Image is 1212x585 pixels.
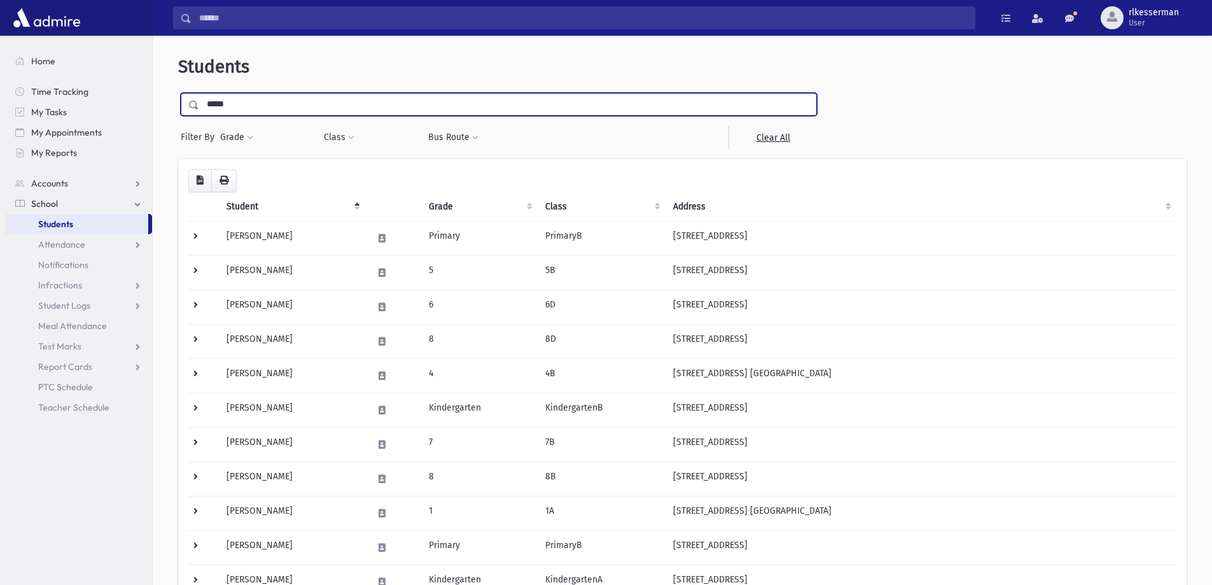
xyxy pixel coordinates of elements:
[38,320,107,332] span: Meal Attendance
[421,255,538,290] td: 5
[38,279,82,291] span: Infractions
[31,127,102,138] span: My Appointments
[5,81,152,102] a: Time Tracking
[665,290,1176,324] td: [STREET_ADDRESS]
[192,6,975,29] input: Search
[178,56,249,77] span: Students
[665,221,1176,255] td: [STREET_ADDRESS]
[5,397,152,418] a: Teacher Schedule
[38,361,92,372] span: Report Cards
[5,255,152,275] a: Notifications
[5,356,152,377] a: Report Cards
[38,259,88,271] span: Notifications
[31,178,68,189] span: Accounts
[5,234,152,255] a: Attendance
[38,402,109,413] span: Teacher Schedule
[219,358,365,393] td: [PERSON_NAME]
[219,427,365,462] td: [PERSON_NAME]
[219,462,365,496] td: [PERSON_NAME]
[31,86,88,97] span: Time Tracking
[421,496,538,530] td: 1
[538,427,665,462] td: 7B
[5,102,152,122] a: My Tasks
[1129,8,1179,18] span: rlkesserman
[538,221,665,255] td: PrimaryB
[5,51,152,71] a: Home
[538,290,665,324] td: 6D
[38,239,85,250] span: Attendance
[665,496,1176,530] td: [STREET_ADDRESS] [GEOGRAPHIC_DATA]
[38,300,90,311] span: Student Logs
[538,192,665,222] th: Class: activate to sort column ascending
[323,126,355,149] button: Class
[5,214,148,234] a: Students
[421,530,538,565] td: Primary
[31,198,58,209] span: School
[219,192,365,222] th: Student: activate to sort column descending
[421,462,538,496] td: 8
[219,255,365,290] td: [PERSON_NAME]
[728,126,817,149] a: Clear All
[665,427,1176,462] td: [STREET_ADDRESS]
[421,290,538,324] td: 6
[421,324,538,358] td: 8
[665,393,1176,427] td: [STREET_ADDRESS]
[211,169,237,192] button: Print
[219,290,365,324] td: [PERSON_NAME]
[665,255,1176,290] td: [STREET_ADDRESS]
[219,324,365,358] td: [PERSON_NAME]
[5,295,152,316] a: Student Logs
[31,147,77,159] span: My Reports
[38,218,73,230] span: Students
[538,496,665,530] td: 1A
[538,324,665,358] td: 8D
[421,192,538,222] th: Grade: activate to sort column ascending
[38,341,81,352] span: Test Marks
[538,358,665,393] td: 4B
[31,106,67,118] span: My Tasks
[5,275,152,295] a: Infractions
[538,393,665,427] td: KindergartenB
[188,169,212,192] button: CSV
[421,221,538,255] td: Primary
[5,336,152,356] a: Test Marks
[219,126,254,149] button: Grade
[31,55,55,67] span: Home
[665,192,1176,222] th: Address: activate to sort column ascending
[38,381,93,393] span: PTC Schedule
[219,221,365,255] td: [PERSON_NAME]
[665,324,1176,358] td: [STREET_ADDRESS]
[219,496,365,530] td: [PERSON_NAME]
[665,462,1176,496] td: [STREET_ADDRESS]
[5,122,152,143] a: My Appointments
[5,143,152,163] a: My Reports
[1129,18,1179,28] span: User
[181,130,219,144] span: Filter By
[5,377,152,397] a: PTC Schedule
[421,358,538,393] td: 4
[665,358,1176,393] td: [STREET_ADDRESS] [GEOGRAPHIC_DATA]
[219,393,365,427] td: [PERSON_NAME]
[5,173,152,194] a: Accounts
[538,255,665,290] td: 5B
[10,5,83,31] img: AdmirePro
[538,530,665,565] td: PrimaryB
[665,530,1176,565] td: [STREET_ADDRESS]
[538,462,665,496] td: 8B
[421,427,538,462] td: 7
[5,194,152,214] a: School
[5,316,152,336] a: Meal Attendance
[219,530,365,565] td: [PERSON_NAME]
[428,126,479,149] button: Bus Route
[421,393,538,427] td: Kindergarten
